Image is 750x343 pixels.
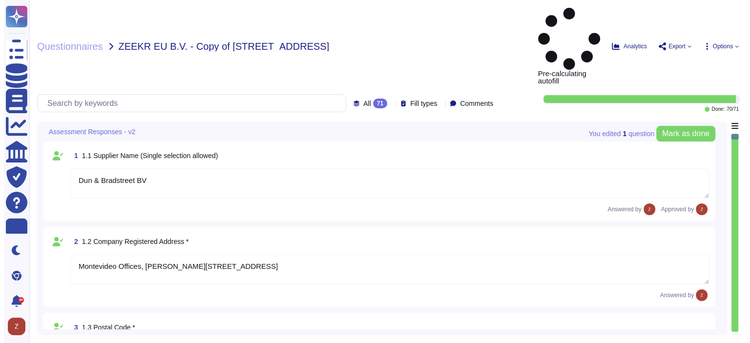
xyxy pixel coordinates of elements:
span: Answered by [656,292,690,298]
button: Analytics [608,42,643,50]
span: 70 / 71 [723,107,735,112]
span: 1.1 Supplier Name (Single selection allowed) [78,152,214,160]
img: user [4,318,21,335]
span: 3 [66,324,74,331]
span: Options [709,43,729,49]
span: Mark as done [658,130,706,138]
span: Comments [456,100,489,107]
input: Search by keywords [39,95,342,112]
span: 1.3 Postal Code * [78,323,131,331]
span: 1.2 Company Registered Address * [78,238,185,245]
span: You edited question [585,130,650,137]
span: Answered by [604,206,637,212]
span: 1 [66,152,74,159]
div: 71 [369,99,383,108]
span: Fill types [406,100,433,107]
span: Export [665,43,682,49]
div: 9+ [14,297,20,303]
img: user [692,203,704,215]
span: Approved by [657,206,690,212]
button: user [2,316,28,337]
span: Assessment Responses - v2 [45,128,131,135]
textarea: Dun & Bradstreet BV [66,168,706,199]
span: Questionnaires [33,41,99,51]
textarea: Montevideo Offices, [PERSON_NAME][STREET_ADDRESS] [66,254,706,284]
span: Analytics [620,43,643,49]
b: 1 [619,130,623,137]
span: All [359,100,367,107]
span: 2 [66,238,74,245]
span: Done: [708,107,721,112]
span: Pre-calculating autofill [534,8,596,84]
span: ZEEKR EU B.V. - Copy of [STREET_ADDRESS] [115,41,326,51]
img: user [692,289,704,301]
img: user [640,203,651,215]
button: Mark as done [652,126,711,141]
